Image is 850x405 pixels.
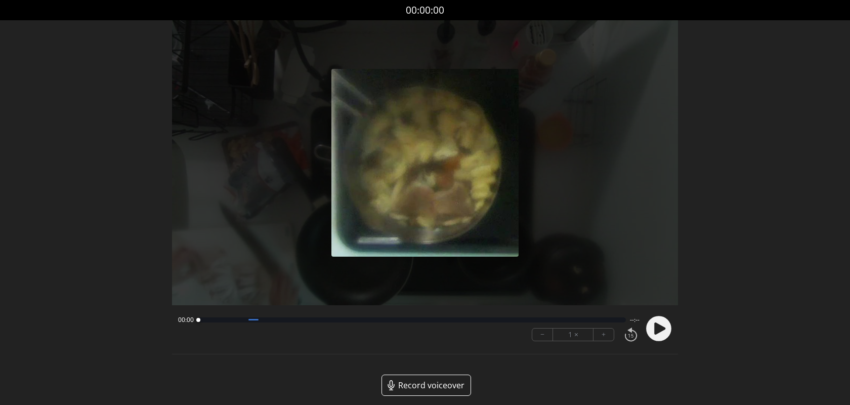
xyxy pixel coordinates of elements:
[178,316,194,324] span: 00:00
[331,69,519,257] img: Poster Image
[630,316,640,324] span: --:--
[532,329,553,341] button: −
[553,329,593,341] div: 1 ×
[381,375,471,396] a: Record voiceover
[593,329,614,341] button: +
[406,3,444,18] a: 00:00:00
[398,379,464,391] span: Record voiceover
